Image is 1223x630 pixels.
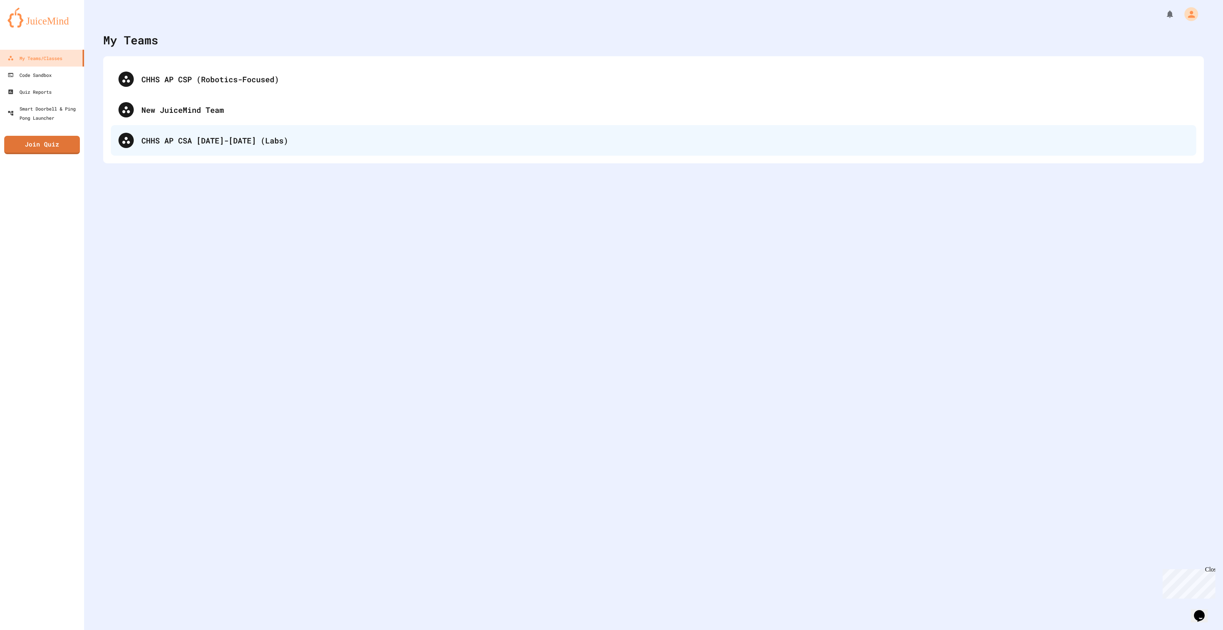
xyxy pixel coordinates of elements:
[1160,566,1215,599] iframe: chat widget
[103,31,158,49] div: My Teams
[141,135,1189,146] div: CHHS AP CSA [DATE]-[DATE] (Labs)
[4,136,80,154] a: Join Quiz
[111,64,1196,94] div: CHHS AP CSP (Robotics-Focused)
[8,104,81,122] div: Smart Doorbell & Ping Pong Launcher
[8,87,52,96] div: Quiz Reports
[8,70,52,80] div: Code Sandbox
[8,54,62,63] div: My Teams/Classes
[1151,8,1176,21] div: My Notifications
[141,104,1189,116] div: New JuiceMind Team
[1176,5,1200,23] div: My Account
[111,125,1196,156] div: CHHS AP CSA [DATE]-[DATE] (Labs)
[141,73,1189,85] div: CHHS AP CSP (Robotics-Focused)
[8,8,76,28] img: logo-orange.svg
[3,3,53,49] div: Chat with us now!Close
[1191,599,1215,622] iframe: chat widget
[111,94,1196,125] div: New JuiceMind Team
